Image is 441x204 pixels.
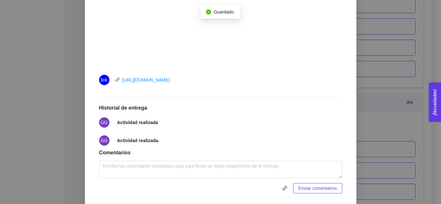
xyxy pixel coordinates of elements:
span: Enviar comentarios [298,185,337,192]
span: GG [101,135,108,146]
strong: Actividad realizada [117,120,158,125]
button: link [280,183,290,193]
button: Open Feedback Widget [429,83,441,122]
button: Enviar comentarios [293,183,342,193]
h1: Historial de entrega [99,105,342,111]
span: link [280,186,290,191]
h1: Comentarios [99,150,342,156]
span: Guardado. [214,9,235,15]
span: check-circle [206,9,211,15]
span: GG [101,117,108,128]
strong: Actividad realizada. [117,138,159,143]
